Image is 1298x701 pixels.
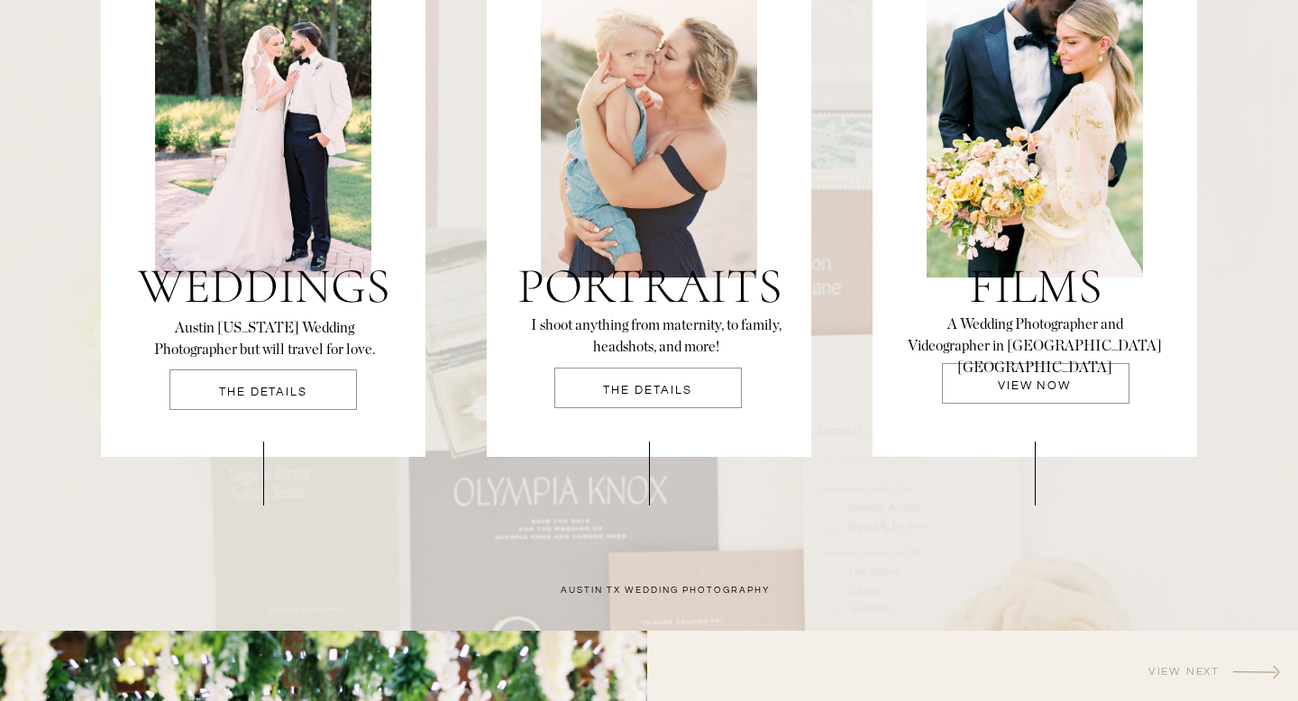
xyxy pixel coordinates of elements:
a: Austin [US_STATE] Wedding Photographer but will travel for love. [144,317,384,360]
a: Weddings [129,259,398,321]
a: VIEW NOW [941,380,1128,396]
a: films [900,259,1170,321]
p: A Wedding Photographer and Videographer in [GEOGRAPHIC_DATA] [GEOGRAPHIC_DATA] [873,314,1197,356]
a: View next [1025,667,1220,680]
a: THE DETAILS [554,385,741,400]
h2: Austin tx wedding photography [416,584,914,605]
a: I shoot anything from maternity, to family, headshots, and more! [513,314,800,357]
a: Portraits [515,259,784,321]
a: THE DETAILS [169,387,357,410]
a: A Wedding Photographer andVideographer in [GEOGRAPHIC_DATA] [GEOGRAPHIC_DATA] [873,314,1197,356]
